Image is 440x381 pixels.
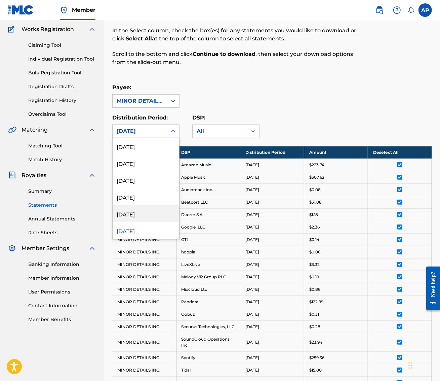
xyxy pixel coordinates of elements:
[309,355,324,361] p: $259.36
[176,258,240,271] td: LiveXLive
[176,333,240,351] td: SoundCloud Operations Inc.
[28,42,96,49] a: Claiming Tool
[176,283,240,296] td: Mixcloud Ltd
[240,159,304,171] td: [DATE]
[309,174,324,180] p: $307.62
[240,171,304,183] td: [DATE]
[113,188,179,205] div: [DATE]
[176,159,240,171] td: Amazon Music
[8,171,16,179] img: Royalties
[406,349,440,381] iframe: Chat Widget
[176,171,240,183] td: Apple Music
[176,320,240,333] td: Securus Technologies, LLC
[112,333,176,351] td: MINOR DETAILS INC.
[408,355,412,376] div: Drag
[240,364,304,376] td: [DATE]
[8,244,16,252] img: Member Settings
[28,111,96,118] a: Overclaims Tool
[112,364,176,376] td: MINOR DETAILS INC.
[112,114,168,121] label: Distribution Period:
[309,367,322,373] p: $15.00
[309,249,320,255] p: $0.06
[112,283,176,296] td: MINOR DETAILS INC.
[117,97,163,105] div: MINOR DETAILS INC.
[176,271,240,283] td: Melody VR Group PLC
[28,156,96,163] a: Match History
[8,126,16,134] img: Matching
[309,224,320,230] p: $2.36
[28,275,96,282] a: Member Information
[309,324,320,330] p: $0.28
[240,283,304,296] td: [DATE]
[309,299,323,305] p: $122.99
[309,162,324,168] p: $223.74
[176,208,240,221] td: Deezer S.A.
[240,146,304,159] th: Distribution Period
[28,142,96,149] a: Matching Tool
[176,246,240,258] td: hoopla
[192,114,205,121] label: DSP:
[72,6,95,14] span: Member
[60,6,68,14] img: Top Rightsholder
[309,274,319,280] p: $0.19
[28,97,96,104] a: Registration History
[393,6,401,14] img: help
[368,146,432,159] th: Deselect All
[240,271,304,283] td: [DATE]
[28,202,96,209] a: Statements
[88,171,96,179] img: expand
[28,288,96,296] a: User Permissions
[28,83,96,90] a: Registration Drafts
[240,183,304,196] td: [DATE]
[421,261,440,315] iframe: Resource Center
[28,215,96,222] a: Annual Statements
[112,233,176,246] td: MINOR DETAILS INC.
[304,146,368,159] th: Amount
[113,138,179,155] div: [DATE]
[309,339,322,345] p: $23.94
[309,286,320,292] p: $0.86
[28,229,96,236] a: Rate Sheets
[88,25,96,33] img: expand
[176,364,240,376] td: Tidal
[176,196,240,208] td: Beatport LLC
[176,351,240,364] td: Spotify
[112,27,358,43] p: In the Select column, check the box(es) for any statements you would like to download or click at...
[309,311,319,317] p: $0.31
[309,237,319,243] p: $0.14
[112,50,358,66] p: Scroll to the bottom and click , then select your download options from the slide-out menu.
[126,35,152,42] strong: Select All
[112,246,176,258] td: MINOR DETAILS INC.
[28,188,96,195] a: Summary
[240,308,304,320] td: [DATE]
[113,172,179,188] div: [DATE]
[373,3,386,17] a: Public Search
[240,258,304,271] td: [DATE]
[375,6,384,14] img: search
[22,126,48,134] span: Matching
[22,25,74,33] span: Works Registration
[113,205,179,222] div: [DATE]
[28,56,96,63] a: Individual Registration Tool
[8,5,34,15] img: MLC Logo
[240,246,304,258] td: [DATE]
[113,222,179,239] div: [DATE]
[390,3,404,17] div: Help
[28,261,96,268] a: Banking Information
[176,221,240,233] td: Google, LLC
[176,183,240,196] td: Audiomack Inc.
[112,84,131,91] label: Payee:
[176,296,240,308] td: Pandora
[193,51,255,57] strong: Continue to download
[22,244,69,252] span: Member Settings
[28,316,96,323] a: Member Benefits
[113,155,179,172] div: [DATE]
[8,25,17,33] img: Works Registration
[240,208,304,221] td: [DATE]
[240,296,304,308] td: [DATE]
[22,171,46,179] span: Royalties
[240,333,304,351] td: [DATE]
